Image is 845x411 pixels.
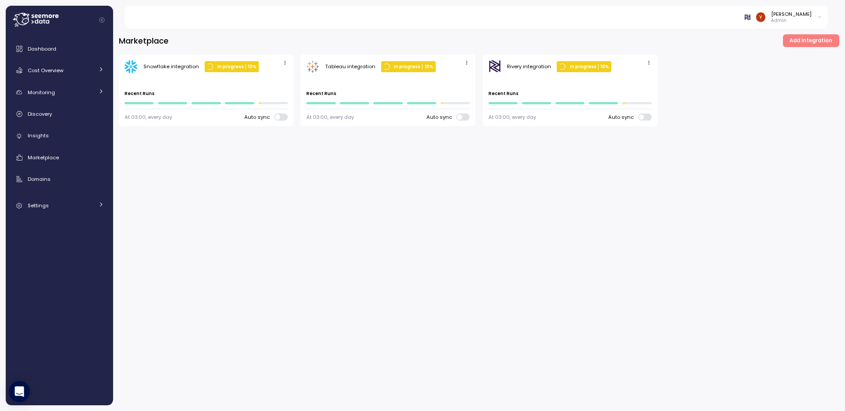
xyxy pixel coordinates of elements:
p: Recent Runs [489,91,652,97]
a: Dashboard [9,40,110,58]
div: Rivery integration [507,63,551,70]
div: At 03:00, every day [489,114,536,121]
span: Insights [28,132,49,139]
span: Marketplace [28,154,59,161]
a: Monitoring [9,84,110,101]
a: Cost Overview [9,62,110,79]
div: At 03:00, every day [306,114,354,121]
p: Recent Runs [125,91,288,97]
span: Auto sync [608,114,638,121]
a: Discovery [9,105,110,123]
p: Recent Runs [306,91,470,97]
button: Add integration [783,34,839,47]
span: Cost Overview [28,67,63,74]
div: Snowflake integration [143,63,199,70]
span: Add integration [790,35,832,47]
div: Open Intercom Messenger [9,381,30,402]
a: Marketplace [9,149,110,166]
span: Discovery [28,110,52,117]
h3: Marketplace [119,35,169,46]
a: Insights [9,127,110,145]
a: Domains [9,170,110,188]
a: Settings [9,197,110,214]
span: Auto sync [244,114,274,121]
span: Dashboard [28,45,56,52]
p: In progress [394,64,420,70]
p: 10 % [600,64,609,70]
p: 10 % [248,64,257,70]
p: In progress [217,64,244,70]
p: In progress [570,64,596,70]
span: Monitoring [28,89,55,96]
div: Tableau integration [325,63,375,70]
div: At 03:00, every day [125,114,172,121]
p: Admin [771,18,812,24]
img: ACg8ocKuW-fuwWXhiZ8xf8HpxXSH9jjvCVYg6tp1Hy8ae_S_1_9jqw=s96-c [756,12,765,22]
span: Domains [28,176,51,183]
button: Collapse navigation [96,17,107,23]
div: [PERSON_NAME] [771,11,812,18]
p: 10 % [425,64,434,70]
span: Auto sync [426,114,456,121]
span: Settings [28,202,49,209]
img: 66b1bfec17376be28f8b2a6b.PNG [743,12,752,22]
